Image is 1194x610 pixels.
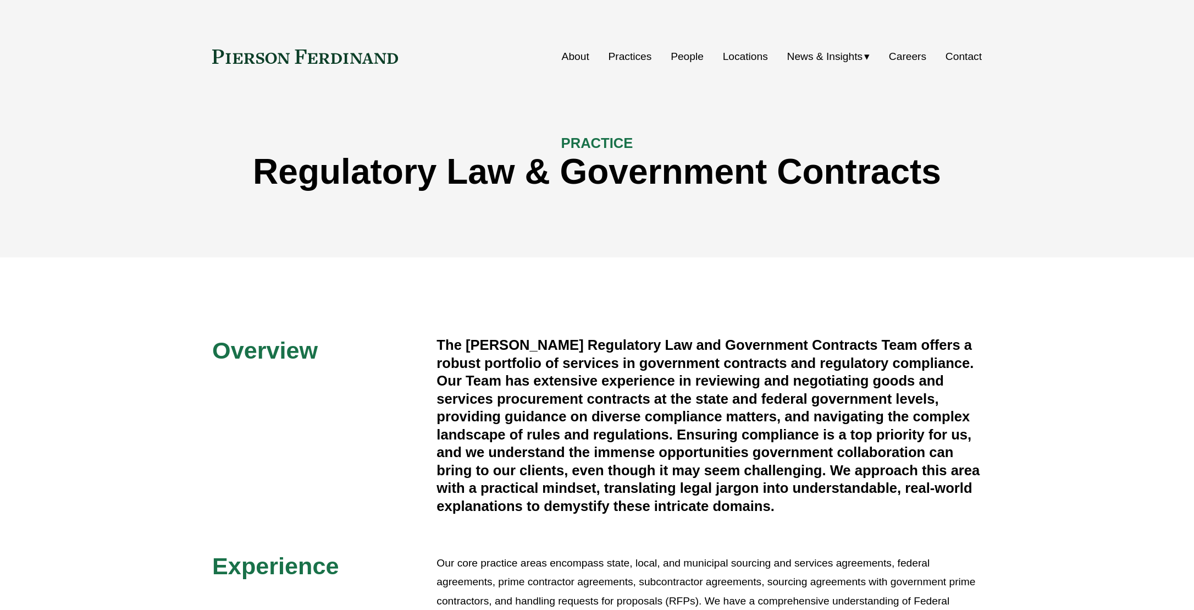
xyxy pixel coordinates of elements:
a: About [562,46,589,67]
span: Experience [212,553,339,579]
a: Locations [723,46,768,67]
a: folder dropdown [787,46,870,67]
a: Careers [889,46,926,67]
a: Practices [608,46,651,67]
span: Overview [212,337,318,364]
span: News & Insights [787,47,863,67]
a: Contact [946,46,982,67]
h1: Regulatory Law & Government Contracts [212,152,982,192]
a: People [671,46,704,67]
span: PRACTICE [561,135,633,151]
h4: The [PERSON_NAME] Regulatory Law and Government Contracts Team offers a robust portfolio of servi... [436,336,982,515]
